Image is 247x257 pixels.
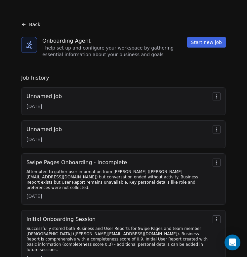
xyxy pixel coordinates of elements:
div: [DATE] [26,103,62,110]
button: Start new job [187,37,226,48]
div: Successfully stored both Business and User Reports for Swipe Pages and team member [DEMOGRAPHIC_D... [26,226,210,252]
div: Initial Onboarding Session [26,215,210,223]
div: Swipe Pages Onboarding - Incomplete [26,159,210,166]
div: Unnamed Job [26,126,62,133]
div: [DATE] [26,193,210,200]
div: Attempted to gather user information from [PERSON_NAME] ([PERSON_NAME][EMAIL_ADDRESS][DOMAIN_NAME... [26,169,210,190]
div: Job history [21,74,226,82]
div: Unnamed Job [26,92,62,100]
div: Open Intercom Messenger [225,235,240,250]
div: [DATE] [26,136,62,143]
div: I help set up and configure your workspace by gathering essential information about your business... [42,45,182,58]
div: Onboarding Agent [42,37,182,45]
span: Back [29,21,40,28]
